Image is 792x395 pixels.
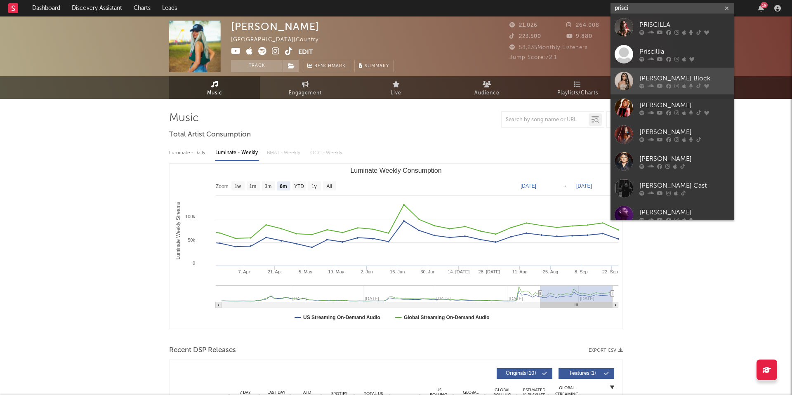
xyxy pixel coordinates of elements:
[478,269,500,274] text: 28. [DATE]
[610,121,734,148] a: [PERSON_NAME]
[268,269,282,274] text: 21. Apr
[169,130,251,140] span: Total Artist Consumption
[532,76,623,99] a: Playlists/Charts
[562,183,567,189] text: →
[566,23,599,28] span: 264,008
[351,76,441,99] a: Live
[188,237,195,242] text: 50k
[639,207,730,217] div: [PERSON_NAME]
[215,146,259,160] div: Luminate - Weekly
[420,269,435,274] text: 30. Jun
[303,315,380,320] text: US Streaming On-Demand Audio
[589,348,623,353] button: Export CSV
[474,88,500,98] span: Audience
[761,2,768,8] div: 19
[169,76,260,99] a: Music
[509,23,537,28] span: 21,026
[610,41,734,68] a: Priscillia
[559,368,614,379] button: Features(1)
[639,181,730,190] div: [PERSON_NAME] Cast
[170,164,622,329] svg: Luminate Weekly Consumption
[238,269,250,274] text: 7. Apr
[169,346,236,355] span: Recent DSP Releases
[509,34,541,39] span: 223,500
[576,183,592,189] text: [DATE]
[610,94,734,121] a: [PERSON_NAME]
[610,14,734,41] a: PRISCILLA
[509,55,557,60] span: Jump Score: 72.1
[639,127,730,137] div: [PERSON_NAME]
[193,261,195,266] text: 0
[566,34,592,39] span: 9,880
[260,76,351,99] a: Engagement
[175,202,181,260] text: Luminate Weekly Streams
[231,21,319,33] div: [PERSON_NAME]
[231,35,328,45] div: [GEOGRAPHIC_DATA] | Country
[575,269,588,274] text: 8. Sep
[639,100,730,110] div: [PERSON_NAME]
[354,60,394,72] button: Summary
[391,88,401,98] span: Live
[390,269,405,274] text: 16. Jun
[265,183,272,189] text: 3m
[639,47,730,56] div: Priscillia
[639,20,730,30] div: PRISCILLA
[502,371,540,376] span: Originals ( 10 )
[564,371,602,376] span: Features ( 1 )
[512,269,528,274] text: 11. Aug
[298,47,313,57] button: Edit
[207,88,222,98] span: Music
[328,269,344,274] text: 19. May
[448,269,469,274] text: 14. [DATE]
[497,368,552,379] button: Originals(10)
[289,88,322,98] span: Engagement
[639,73,730,83] div: [PERSON_NAME] Block
[521,183,536,189] text: [DATE]
[294,183,304,189] text: YTD
[610,3,734,14] input: Search for artists
[250,183,257,189] text: 1m
[311,183,317,189] text: 1y
[185,214,195,219] text: 100k
[404,315,490,320] text: Global Streaming On-Demand Audio
[303,60,350,72] a: Benchmark
[758,5,764,12] button: 19
[639,154,730,164] div: [PERSON_NAME]
[610,148,734,175] a: [PERSON_NAME]
[557,88,598,98] span: Playlists/Charts
[543,269,558,274] text: 25. Aug
[602,269,618,274] text: 22. Sep
[169,146,207,160] div: Luminate - Daily
[509,45,588,50] span: 58,235 Monthly Listeners
[441,76,532,99] a: Audience
[610,202,734,228] a: [PERSON_NAME]
[326,183,332,189] text: All
[314,61,346,71] span: Benchmark
[350,167,441,174] text: Luminate Weekly Consumption
[280,183,287,189] text: 6m
[365,64,389,68] span: Summary
[610,175,734,202] a: [PERSON_NAME] Cast
[299,269,313,274] text: 5. May
[231,60,283,72] button: Track
[235,183,241,189] text: 1w
[610,68,734,94] a: [PERSON_NAME] Block
[361,269,373,274] text: 2. Jun
[216,183,229,189] text: Zoom
[502,117,589,123] input: Search by song name or URL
